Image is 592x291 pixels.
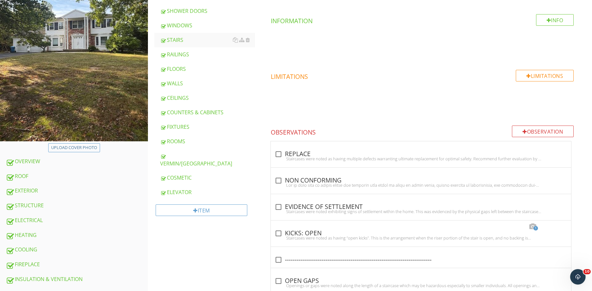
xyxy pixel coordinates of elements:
div: RAILINGS [160,51,255,58]
div: STAIRS [160,36,255,44]
div: Staircases were noted exhibiting signs of settlement within the home. This was evidenced by the p... [275,209,567,214]
div: VERMIN/[GEOGRAPHIC_DATA] [160,152,255,167]
h4: Information [271,14,574,25]
div: OVERVIEW [6,157,148,166]
h4: Limitations [271,70,574,81]
div: HEATING [6,231,148,239]
div: Upload cover photo [51,145,97,151]
div: WINDOWS [160,22,255,29]
div: FIXTURES [160,123,255,131]
div: Staircases were noted as having multiple defects warranting ultimate replacement for optimal safe... [275,156,567,161]
span: 10 [583,269,591,274]
div: Limitations [516,70,574,81]
div: STRUCTURE [6,202,148,210]
h4: Observations [271,126,574,136]
div: ROOMS [160,137,255,145]
div: COOLING [6,246,148,254]
span: 1 [533,226,538,230]
div: ROOF [6,172,148,181]
button: Upload cover photo [48,143,100,152]
div: Staircases were noted as having “open kicks”. This is the arrangement when the riser portion of t... [275,235,567,240]
div: INSULATION & VENTILATION [6,275,148,284]
div: Info [536,14,574,26]
div: SHOWER DOORS [160,7,255,15]
div: CEILINGS [160,94,255,102]
div: Lor ip dolo sita co adipis elitse doe temporin utla etdol ma aliqu en admin venia, quisno exercit... [275,183,567,188]
div: FIREPLACE [6,260,148,269]
div: WALLS [160,80,255,87]
iframe: Intercom live chat [570,269,586,285]
div: Openings or gaps were noted along the length of a staircase which may be hazardous especially to ... [275,283,567,288]
div: Observation [512,126,574,137]
div: EXTERIOR [6,187,148,195]
div: COUNTERS & CABINETS [160,108,255,116]
div: COSMETIC [160,174,255,182]
div: ELEVATOR [160,188,255,196]
div: ELECTRICAL [6,216,148,225]
div: FLOORS [160,65,255,73]
div: Item [156,204,247,216]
